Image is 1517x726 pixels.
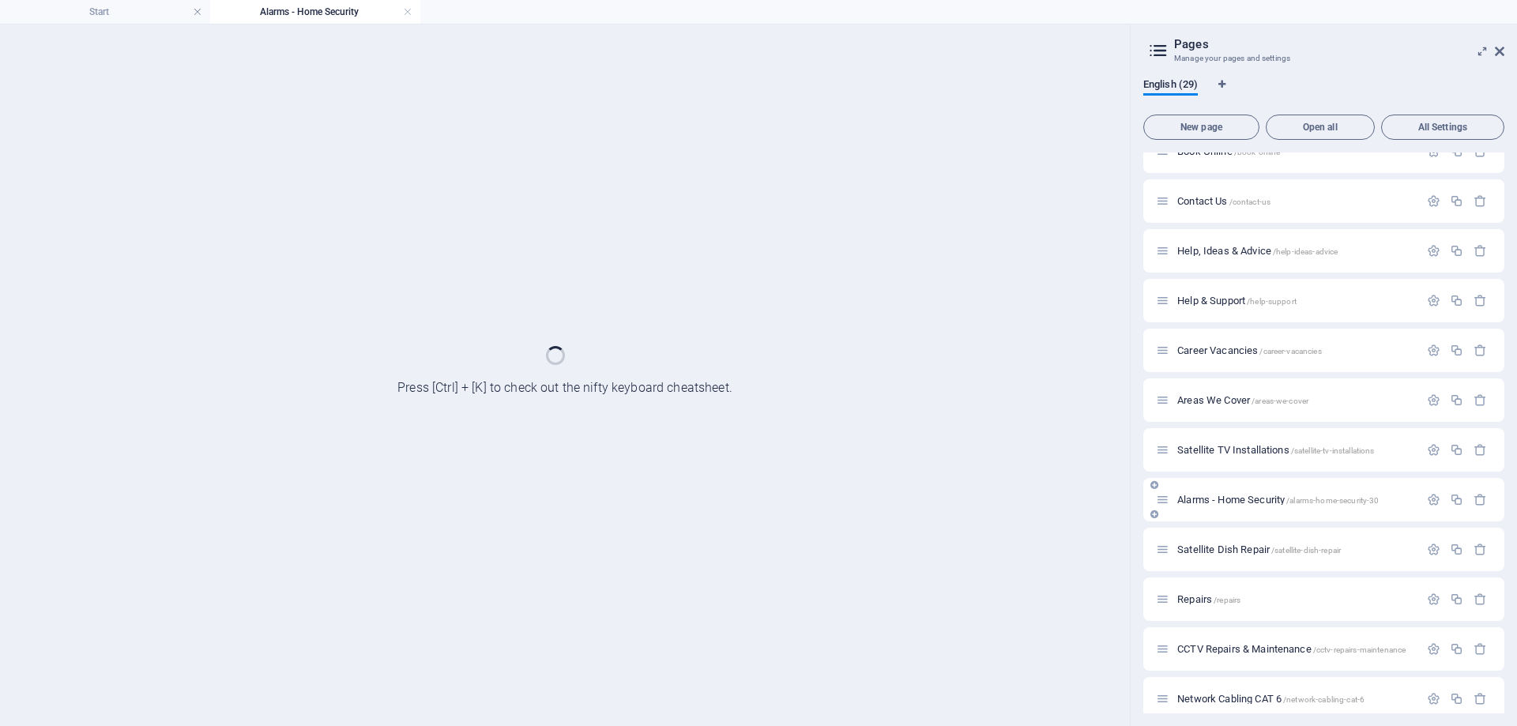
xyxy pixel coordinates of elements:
span: Contact Us [1177,195,1270,207]
div: Duplicate [1450,692,1463,705]
span: /cctv-repairs-maintenance [1313,645,1406,654]
span: /help-ideas-advice [1273,247,1338,256]
div: Remove [1474,344,1487,357]
span: Help, Ideas & Advice [1177,245,1338,257]
div: Settings [1427,692,1440,705]
img: tab_domain_overview_orange.svg [43,92,55,104]
div: Network Cabling CAT 6/network-cabling-cat-6 [1173,694,1419,704]
span: English (29) [1143,75,1198,97]
span: /book-online [1234,148,1281,156]
span: /satellite-tv-installations [1291,446,1375,455]
button: New page [1143,115,1259,140]
div: Satellite Dish Repair/satellite-dish-repair [1173,544,1419,555]
span: Click to open page [1177,295,1297,307]
div: Keywords by Traffic [175,93,266,103]
div: Remove [1474,294,1487,307]
span: CCTV Repairs & Maintenance [1177,643,1406,655]
div: Language Tabs [1143,78,1504,108]
span: Click to open page [1177,444,1374,456]
div: Remove [1474,244,1487,258]
div: Duplicate [1450,393,1463,407]
img: website_grey.svg [25,41,38,54]
span: Career Vacancies [1177,344,1322,356]
img: tab_keywords_by_traffic_grey.svg [157,92,170,104]
div: Domain: [DOMAIN_NAME] [41,41,174,54]
h3: Manage your pages and settings [1174,51,1473,66]
div: Help, Ideas & Advice/help-ideas-advice [1173,246,1419,256]
div: Settings [1427,642,1440,656]
span: /areas-we-cover [1252,397,1308,405]
span: New page [1150,122,1252,132]
div: Settings [1427,543,1440,556]
div: Duplicate [1450,294,1463,307]
div: Remove [1474,642,1487,656]
div: Settings [1427,194,1440,208]
span: /career-vacancies [1259,347,1321,355]
div: Settings [1427,592,1440,606]
button: All Settings [1381,115,1504,140]
span: Click to open page [1177,494,1379,506]
h2: Pages [1174,37,1504,51]
div: Satellite TV Installations/satellite-tv-installations [1173,445,1419,455]
div: Repairs/repairs [1173,594,1419,604]
div: Remove [1474,692,1487,705]
div: Settings [1427,393,1440,407]
div: Remove [1474,393,1487,407]
span: All Settings [1388,122,1497,132]
span: /contact-us [1229,197,1271,206]
div: Settings [1427,244,1440,258]
span: Open all [1273,122,1368,132]
span: /satellite-dish-repair [1271,546,1341,555]
div: Settings [1427,294,1440,307]
div: Duplicate [1450,194,1463,208]
img: logo_orange.svg [25,25,38,38]
div: Duplicate [1450,592,1463,606]
div: Duplicate [1450,344,1463,357]
div: Duplicate [1450,244,1463,258]
span: Network Cabling CAT 6 [1177,693,1365,705]
div: Duplicate [1450,443,1463,457]
div: Help & Support/help-support [1173,295,1419,306]
span: Click to open page [1177,394,1308,406]
h4: Alarms - Home Security [210,3,420,21]
button: Open all [1266,115,1375,140]
div: CCTV Repairs & Maintenance/cctv-repairs-maintenance [1173,644,1419,654]
div: Remove [1474,493,1487,506]
span: Click to open page [1177,544,1341,555]
div: Areas We Cover/areas-we-cover [1173,395,1419,405]
span: /alarms-home-security-30 [1286,496,1379,505]
div: Remove [1474,443,1487,457]
span: /help-support [1247,297,1297,306]
div: Duplicate [1450,493,1463,506]
span: /network-cabling-cat-6 [1283,695,1365,704]
div: Contact Us/contact-us [1173,196,1419,206]
span: /repairs [1214,596,1240,604]
div: Alarms - Home Security/alarms-home-security-30 [1173,495,1419,505]
div: Settings [1427,493,1440,506]
div: Remove [1474,592,1487,606]
div: v 4.0.25 [44,25,77,38]
span: Repairs [1177,593,1240,605]
div: Remove [1474,543,1487,556]
div: Duplicate [1450,642,1463,656]
div: Domain Overview [60,93,141,103]
div: Remove [1474,194,1487,208]
div: Settings [1427,344,1440,357]
div: Settings [1427,443,1440,457]
div: Career Vacancies/career-vacancies [1173,345,1419,355]
div: Duplicate [1450,543,1463,556]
